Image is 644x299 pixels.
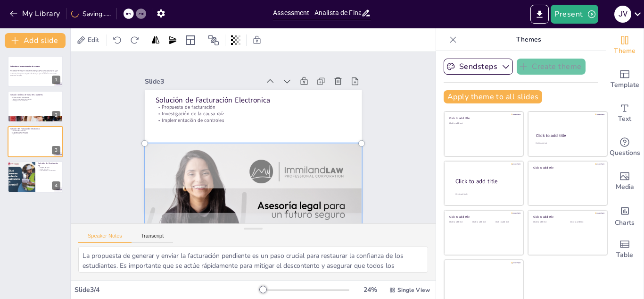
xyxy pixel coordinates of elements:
div: 2 [8,91,63,122]
div: 3 [8,126,63,157]
div: J V [614,6,631,23]
button: Present [551,5,598,24]
p: Solución de Distribución Ap [38,162,60,167]
div: 24 % [359,285,381,294]
p: Propuesta de facturación [10,129,60,131]
p: Comunicación con el Director [38,170,60,172]
div: Add a table [606,232,644,266]
span: Template [611,80,639,90]
span: Position [208,34,219,46]
span: Text [618,114,631,124]
p: Solución de Facturación Electronica [10,128,60,130]
p: Implementación de controles [10,133,60,135]
button: Speaker Notes [78,233,132,243]
div: Add ready made slides [606,62,644,96]
div: Click to add text [570,221,600,223]
span: Single View [397,286,430,294]
div: Click to add text [472,221,494,223]
div: Click to add text [495,221,517,223]
p: Investigación de la causa raíz [179,65,351,169]
div: 4 [8,161,63,192]
span: Charts [615,218,635,228]
button: Transcript [132,233,173,243]
div: Click to add text [449,122,517,125]
div: 2 [52,111,60,120]
div: Click to add title [533,215,601,219]
div: Click to add text [449,221,471,223]
div: Get real-time input from your audience [606,130,644,164]
p: Implementación de controles [175,71,348,175]
div: Click to add title [449,215,517,219]
p: Impacto del error [38,167,60,169]
div: Slide 3 / 4 [74,285,259,294]
p: Solución Análisis de la Cartera a [DATE] [10,93,60,96]
div: Change the overall theme [606,28,644,62]
input: Insert title [273,6,361,20]
div: Click to add title [536,133,599,138]
div: Click to add text [533,221,563,223]
button: Add slide [5,33,66,48]
button: Create theme [517,59,586,75]
div: 1 [52,76,60,84]
p: Esta presentación aborda el análisis del estado financiero de la cartera de financiación universi... [10,69,60,75]
div: Add text boxes [606,96,644,130]
button: Apply theme to all slides [444,90,542,103]
p: Medidas correctivas propuestas [10,96,60,98]
button: J V [614,5,631,24]
div: 1 [8,56,63,87]
div: Click to add text [536,142,598,145]
div: Layout [183,33,198,48]
div: 3 [52,146,60,154]
div: Click to add title [455,178,516,186]
p: Themes [461,28,596,51]
p: Acción correctiva [38,168,60,170]
span: Table [616,250,633,260]
span: Questions [610,148,640,158]
p: Estrategias de diversificación [10,100,60,102]
p: Solución de Facturación Electronica [185,51,359,158]
span: Media [616,182,634,192]
div: Add images, graphics, shapes or video [606,164,644,198]
p: Generated with [URL] [10,75,60,77]
button: Sendsteps [444,59,513,75]
div: Click to add body [455,193,515,196]
span: Edit [86,35,101,44]
div: Slide 3 [185,31,289,96]
div: Saving...... [71,9,111,18]
button: Export to PowerPoint [530,5,549,24]
strong: Indicador de vencimiento de cartera [10,65,40,68]
textarea: La propuesta de generar y enviar la facturación pendiente es un paso crucial para restaurar la co... [78,247,428,273]
div: 4 [52,181,60,190]
p: Factores influyentes en el deterioro [10,98,60,100]
div: Add charts and graphs [606,198,644,232]
p: Investigación de la causa raíz [10,131,60,133]
span: Theme [614,46,636,56]
button: My Library [7,6,64,21]
div: Click to add title [449,116,517,120]
div: Click to add title [533,165,601,169]
p: Propuesta de facturación [182,59,355,163]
